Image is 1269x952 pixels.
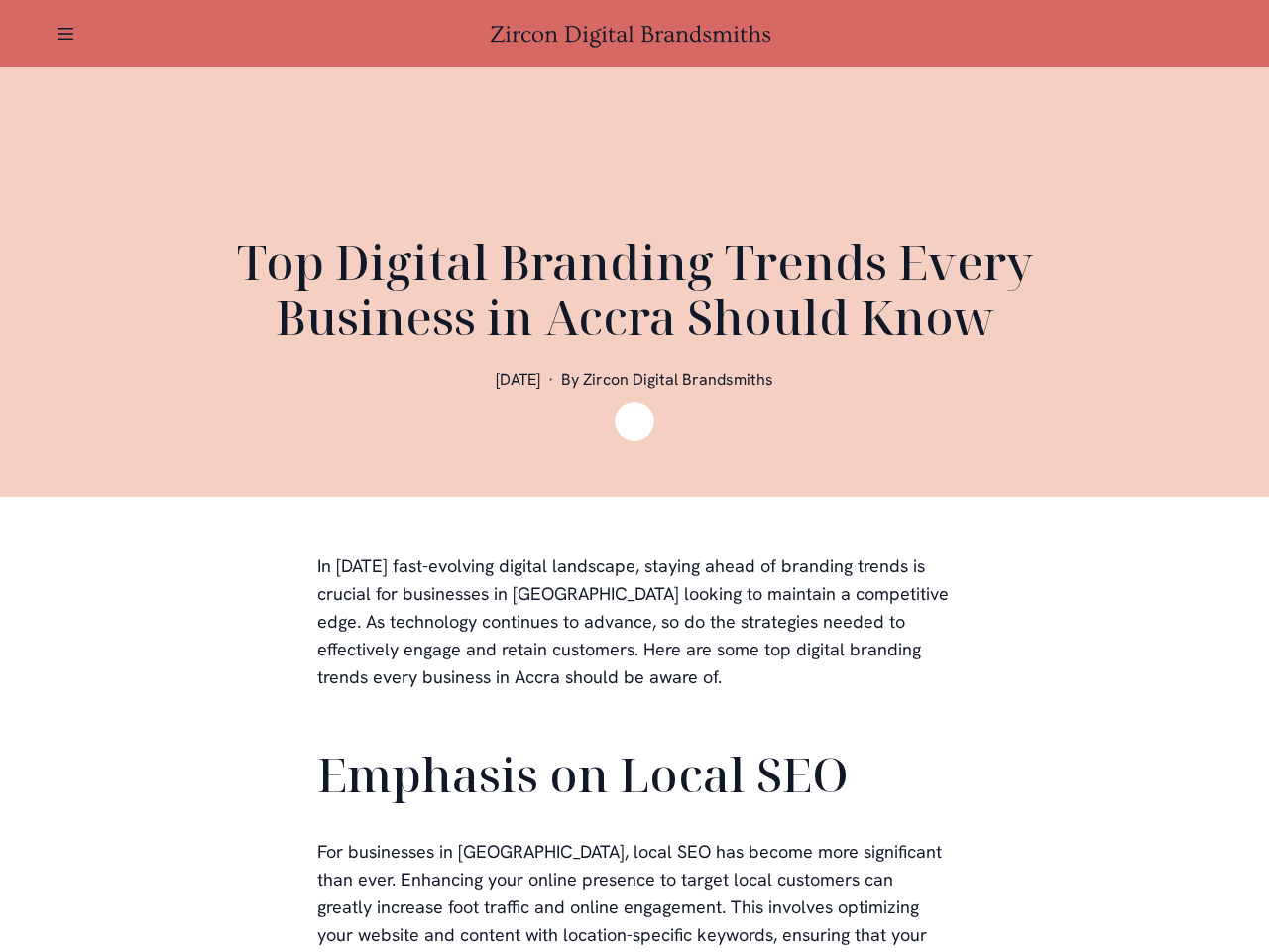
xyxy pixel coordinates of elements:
[317,719,952,810] h2: Emphasis on Local SEO
[615,402,654,441] img: Zircon Digital Brandsmiths
[561,369,773,390] span: By Zircon Digital Brandsmiths
[548,369,553,390] span: ·
[159,234,1110,345] h1: Top Digital Branding Trends Every Business in Accra Should Know
[317,552,952,691] p: In [DATE] fast-evolving digital landscape, staying ahead of branding trends is crucial for busine...
[496,369,540,390] span: [DATE]
[490,21,779,48] a: Zircon Digital Brandsmiths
